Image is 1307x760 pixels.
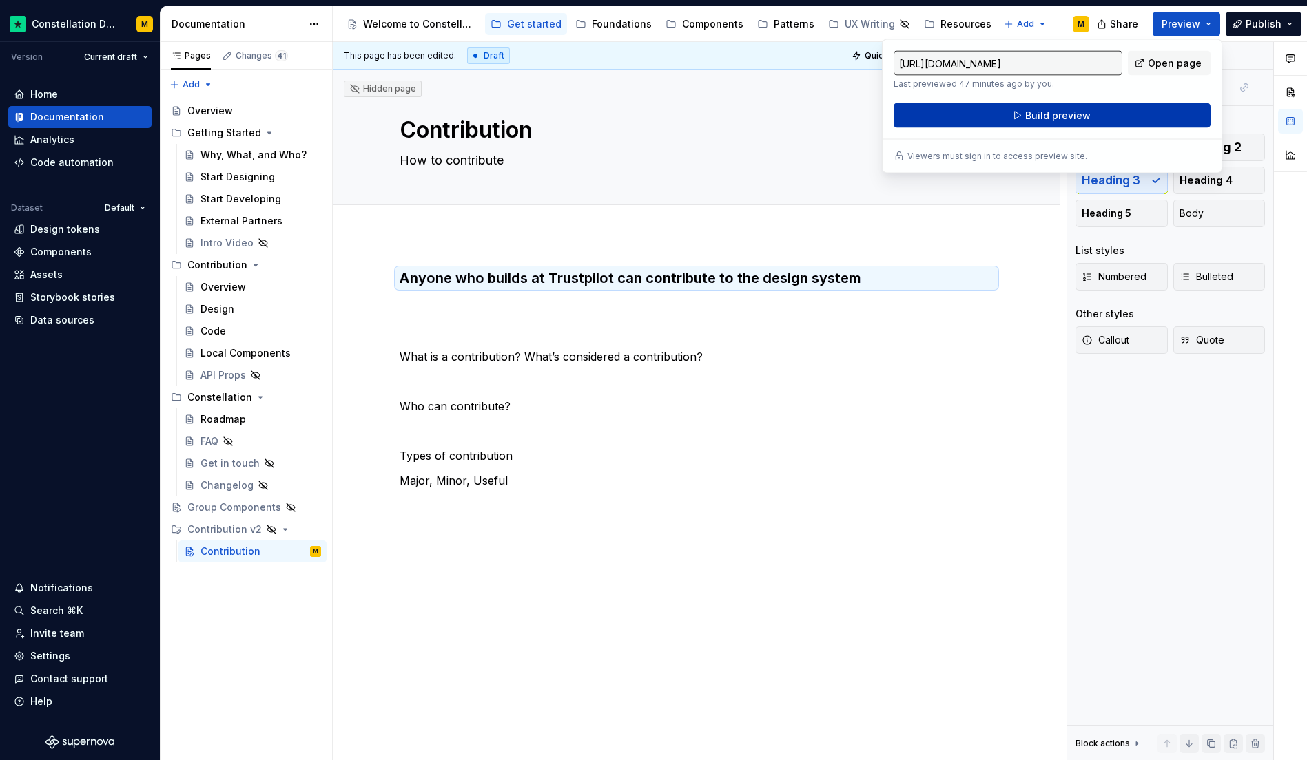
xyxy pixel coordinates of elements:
[178,166,327,188] a: Start Designing
[99,198,152,218] button: Default
[1153,12,1220,36] button: Preview
[165,496,327,518] a: Group Components
[178,144,327,166] a: Why, What, and Who?
[200,192,281,206] div: Start Developing
[8,600,152,622] button: Search ⌘K
[8,645,152,667] a: Settings
[178,452,327,474] a: Get in touch
[894,78,1122,89] p: Last previewed 47 minutes ago by you.
[907,151,1087,162] p: Viewers must sign in to access preview site.
[30,581,93,595] div: Notifications
[400,447,994,464] p: Types of contribution
[397,114,991,147] textarea: Contribution
[178,298,327,320] a: Design
[8,106,152,128] a: Documentation
[30,695,52,708] div: Help
[236,50,288,61] div: Changes
[847,46,930,65] button: Quick preview
[78,47,154,67] button: Current draft
[200,346,291,360] div: Local Components
[165,100,327,562] div: Page tree
[682,17,743,31] div: Components
[1180,173,1233,187] span: Heading 4
[178,540,327,562] a: ContributionM
[8,264,152,286] a: Assets
[8,129,152,151] a: Analytics
[30,291,115,304] div: Storybook stories
[32,17,120,31] div: Constellation Design System
[178,342,327,364] a: Local Components
[178,408,327,430] a: Roadmap
[11,202,43,213] div: Dataset
[1082,207,1131,220] span: Heading 5
[341,13,482,35] a: Welcome to Constellation
[30,245,92,259] div: Components
[467,47,510,64] div: Draft
[1090,12,1147,36] button: Share
[187,390,252,404] div: Constellation
[1000,14,1051,34] button: Add
[45,735,114,749] svg: Supernova Logo
[30,626,84,640] div: Invite team
[3,9,157,39] button: Constellation Design SystemM
[11,52,43,63] div: Version
[940,17,991,31] div: Resources
[30,313,94,327] div: Data sources
[570,13,657,35] a: Foundations
[865,50,924,61] span: Quick preview
[141,19,148,30] div: M
[400,348,994,365] p: What is a contribution? What’s considered a contribution?
[30,133,74,147] div: Analytics
[1076,200,1168,227] button: Heading 5
[10,16,26,32] img: d602db7a-5e75-4dfe-a0a4-4b8163c7bad2.png
[1110,17,1138,31] span: Share
[165,386,327,408] div: Constellation
[1076,263,1168,291] button: Numbered
[507,17,562,31] div: Get started
[8,286,152,308] a: Storybook stories
[84,52,137,63] span: Current draft
[845,17,895,31] div: UX Writing
[200,280,246,294] div: Overview
[400,472,994,489] p: Major, Minor, Useful
[1078,19,1084,30] div: M
[918,13,997,35] a: Resources
[1025,109,1091,123] span: Build preview
[592,17,652,31] div: Foundations
[8,690,152,712] button: Help
[1076,244,1124,257] div: List styles
[200,324,226,338] div: Code
[200,148,307,162] div: Why, What, and Who?
[178,320,327,342] a: Code
[1162,17,1200,31] span: Preview
[1017,19,1034,30] span: Add
[200,412,246,426] div: Roadmap
[30,649,70,663] div: Settings
[823,13,916,35] a: UX Writing
[178,232,327,254] a: Intro Video
[30,604,83,617] div: Search ⌘K
[165,122,327,144] div: Getting Started
[363,17,477,31] div: Welcome to Constellation
[187,258,247,272] div: Contribution
[1076,307,1134,321] div: Other styles
[200,214,282,228] div: External Partners
[1173,200,1266,227] button: Body
[1148,56,1202,70] span: Open page
[30,87,58,101] div: Home
[752,13,820,35] a: Patterns
[8,83,152,105] a: Home
[30,268,63,282] div: Assets
[1082,270,1146,284] span: Numbered
[30,156,114,169] div: Code automation
[1076,326,1168,354] button: Callout
[178,364,327,386] a: API Props
[183,79,200,90] span: Add
[400,268,994,288] h3: Anyone who builds at Trustpilot can contribute to the design system
[200,170,275,184] div: Start Designing
[275,50,288,61] span: 41
[8,622,152,644] a: Invite team
[8,151,152,173] a: Code automation
[165,75,217,94] button: Add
